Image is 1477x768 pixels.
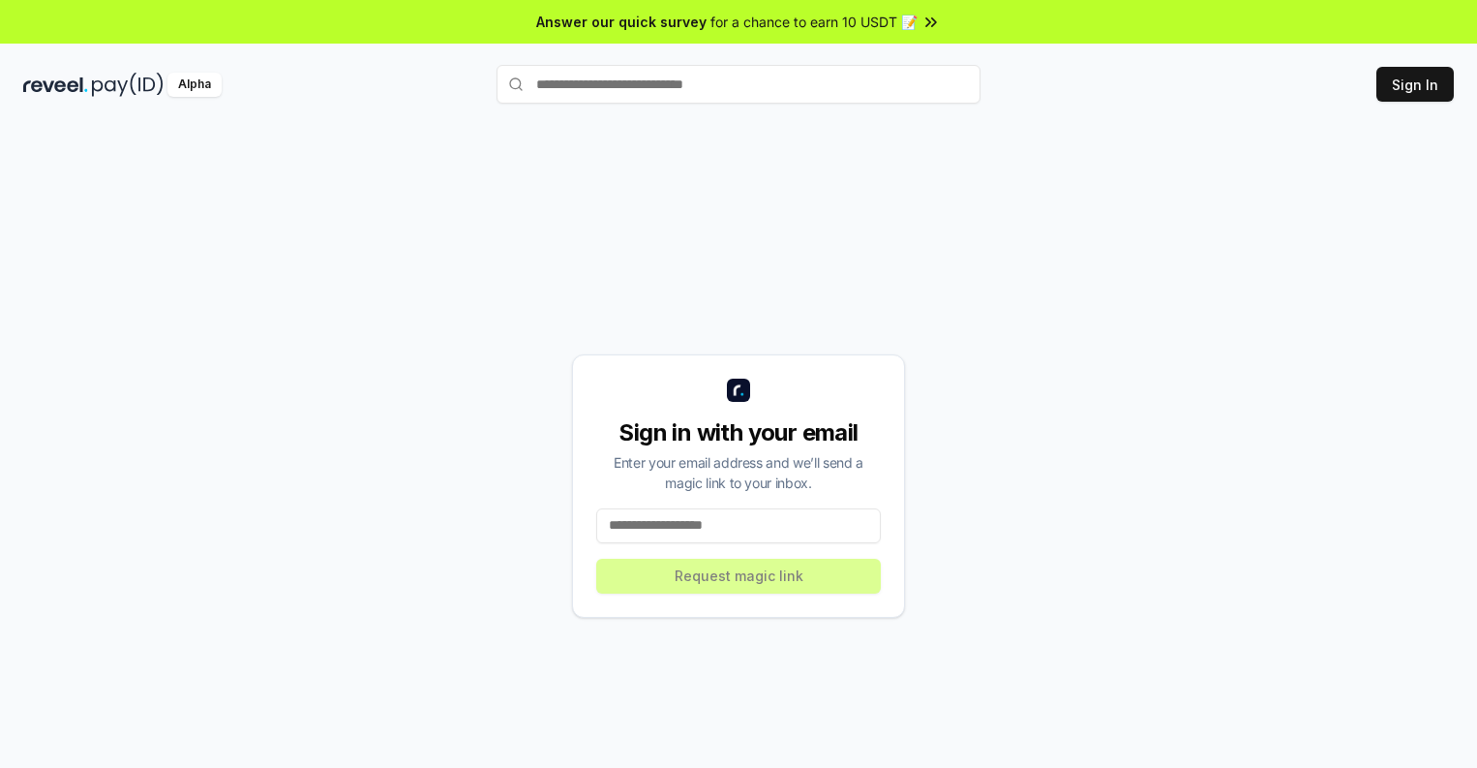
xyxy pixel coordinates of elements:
[167,73,222,97] div: Alpha
[23,73,88,97] img: reveel_dark
[536,12,707,32] span: Answer our quick survey
[710,12,918,32] span: for a chance to earn 10 USDT 📝
[92,73,164,97] img: pay_id
[1376,67,1454,102] button: Sign In
[596,417,881,448] div: Sign in with your email
[596,452,881,493] div: Enter your email address and we’ll send a magic link to your inbox.
[727,379,750,402] img: logo_small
